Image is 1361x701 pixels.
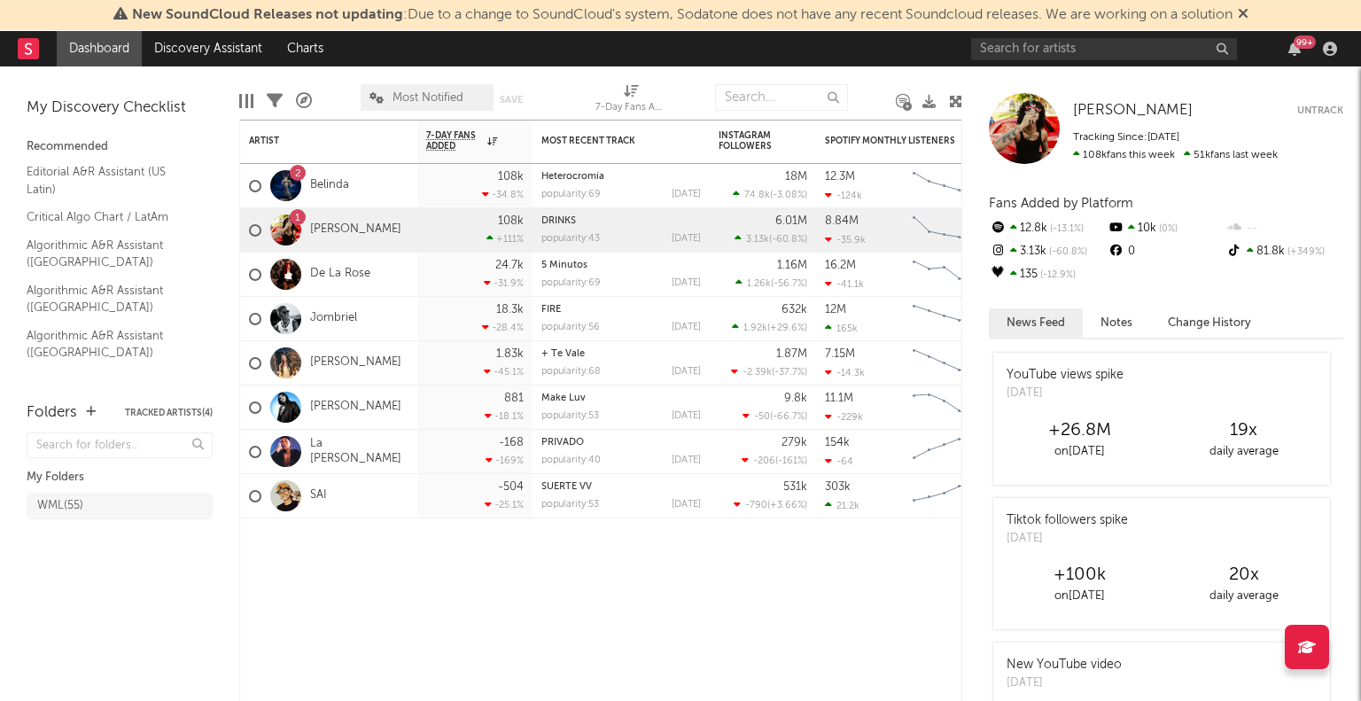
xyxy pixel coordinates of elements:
[239,75,253,127] div: Edit Columns
[989,217,1107,240] div: 12.8k
[486,455,524,466] div: -169 %
[1007,656,1122,674] div: New YouTube video
[541,393,701,403] div: Make Luv
[734,499,807,510] div: ( )
[733,189,807,200] div: ( )
[1007,530,1128,548] div: [DATE]
[498,481,524,493] div: -504
[504,393,524,404] div: 881
[825,437,850,448] div: 154k
[426,130,483,152] span: 7-Day Fans Added
[310,222,401,238] a: [PERSON_NAME]
[595,97,666,119] div: 7-Day Fans Added (7-Day Fans Added)
[672,234,701,244] div: [DATE]
[998,420,1162,441] div: +26.8M
[541,216,576,226] a: DRINKS
[595,75,666,127] div: 7-Day Fans Added (7-Day Fans Added)
[1150,308,1269,338] button: Change History
[1162,586,1326,607] div: daily average
[541,323,600,332] div: popularity: 56
[496,348,524,360] div: 1.83k
[1285,247,1325,257] span: +349 %
[541,456,601,465] div: popularity: 40
[905,430,984,474] svg: Chart title
[1073,103,1193,118] span: [PERSON_NAME]
[132,8,1233,22] span: : Due to a change to SoundCloud's system, Sodatone does not have any recent Soundcloud releases. ...
[905,164,984,208] svg: Chart title
[783,481,807,493] div: 531k
[1073,102,1193,120] a: [PERSON_NAME]
[905,386,984,430] svg: Chart title
[905,297,984,341] svg: Chart title
[1225,240,1343,263] div: 81.8k
[825,393,853,404] div: 11.1M
[1046,247,1087,257] span: -60.8 %
[541,393,586,403] a: Make Luv
[541,136,674,146] div: Most Recent Track
[672,278,701,288] div: [DATE]
[541,278,601,288] div: popularity: 69
[27,236,195,272] a: Algorithmic A&R Assistant ([GEOGRAPHIC_DATA])
[825,234,866,245] div: -35.9k
[825,260,856,271] div: 16.2M
[744,191,770,200] span: 74.8k
[772,235,805,245] span: -60.8 %
[998,441,1162,463] div: on [DATE]
[485,410,524,422] div: -18.1 %
[782,304,807,315] div: 632k
[27,97,213,119] div: My Discovery Checklist
[57,31,142,66] a: Dashboard
[482,189,524,200] div: -34.8 %
[310,488,327,503] a: SAI
[27,467,213,488] div: My Folders
[27,432,213,458] input: Search for folders...
[825,323,858,334] div: 165k
[132,8,403,22] span: New SoundCloud Releases not updating
[541,261,587,270] a: 5 Minutos
[484,277,524,289] div: -31.9 %
[825,278,864,290] div: -41.1k
[672,367,701,377] div: [DATE]
[310,355,401,370] a: [PERSON_NAME]
[782,437,807,448] div: 279k
[785,171,807,183] div: 18M
[753,456,775,466] span: -206
[498,215,524,227] div: 108k
[743,323,767,333] span: 1.92k
[1083,308,1150,338] button: Notes
[672,456,701,465] div: [DATE]
[735,233,807,245] div: ( )
[541,482,592,492] a: SUERTE VV
[1294,35,1316,49] div: 99 +
[825,367,865,378] div: -14.3k
[1162,565,1326,586] div: 20 x
[905,253,984,297] svg: Chart title
[541,305,561,315] a: FIRE
[743,410,807,422] div: ( )
[825,136,958,146] div: Spotify Monthly Listeners
[541,234,600,244] div: popularity: 43
[747,279,771,289] span: 1.26k
[541,172,604,182] a: Heterocromía
[905,208,984,253] svg: Chart title
[1007,674,1122,692] div: [DATE]
[774,279,805,289] span: -56.7 %
[541,500,599,510] div: popularity: 53
[742,455,807,466] div: ( )
[495,260,524,271] div: 24.7k
[989,197,1133,210] span: Fans Added by Platform
[393,92,463,104] span: Most Notified
[672,190,701,199] div: [DATE]
[1107,240,1225,263] div: 0
[498,171,524,183] div: 108k
[775,215,807,227] div: 6.01M
[825,481,851,493] div: 303k
[672,411,701,421] div: [DATE]
[1297,102,1343,120] button: Untrack
[971,38,1237,60] input: Search for artists
[541,438,584,448] a: PRIVADO
[27,281,195,317] a: Algorithmic A&R Assistant ([GEOGRAPHIC_DATA])
[142,31,275,66] a: Discovery Assistant
[770,501,805,510] span: +3.66 %
[774,368,805,378] span: -37.7 %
